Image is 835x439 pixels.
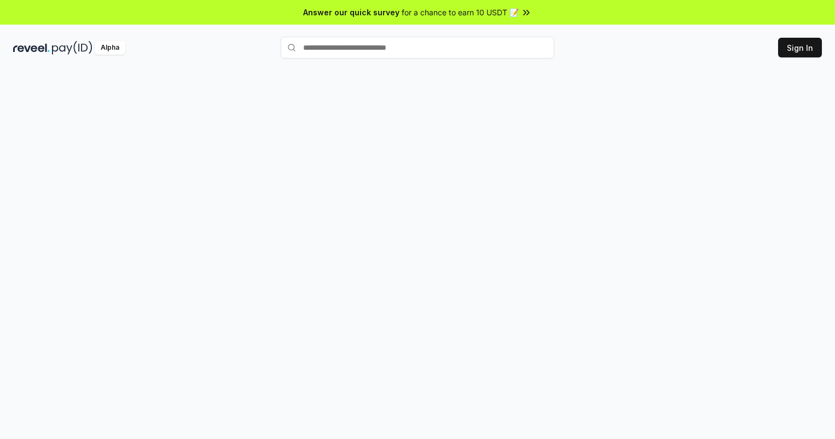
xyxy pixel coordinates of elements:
img: reveel_dark [13,41,50,55]
div: Alpha [95,41,125,55]
span: Answer our quick survey [303,7,399,18]
img: pay_id [52,41,92,55]
button: Sign In [778,38,822,57]
span: for a chance to earn 10 USDT 📝 [402,7,519,18]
